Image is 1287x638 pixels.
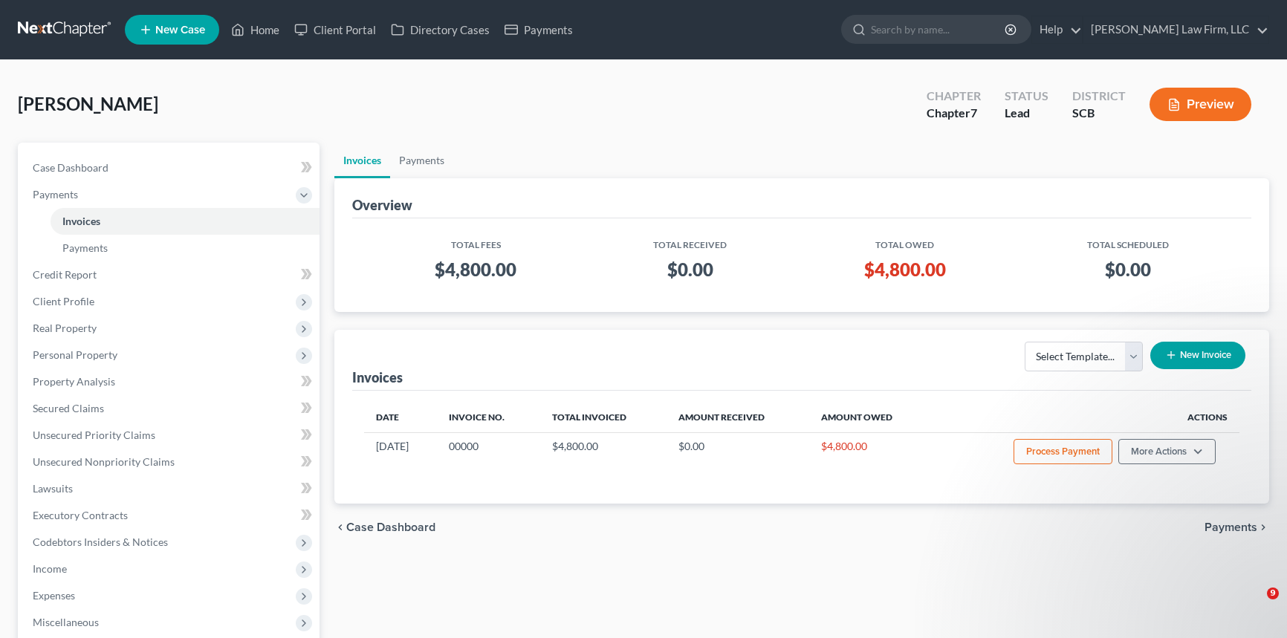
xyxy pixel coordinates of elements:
button: Process Payment [1014,439,1112,464]
td: $4,800.00 [809,432,933,474]
h3: $0.00 [1028,258,1228,281]
a: Invoices [334,143,390,178]
th: Invoice No. [437,403,539,432]
a: Payments [497,16,580,43]
div: Lead [1005,105,1048,122]
div: Overview [352,196,412,214]
a: Help [1032,16,1082,43]
span: New Case [155,25,205,36]
span: 7 [970,105,977,120]
a: Payments [51,235,320,261]
h3: $0.00 [599,258,781,281]
a: Property Analysis [21,368,320,395]
i: chevron_left [334,521,346,533]
iframe: Intercom live chat [1236,587,1272,623]
span: Payments [62,241,108,254]
span: Credit Report [33,268,97,281]
div: Invoices [352,368,403,386]
a: Client Portal [287,16,383,43]
td: $4,800.00 [540,432,667,474]
span: [PERSON_NAME] [18,93,158,114]
a: Credit Report [21,261,320,288]
div: Status [1005,88,1048,105]
th: Total Owed [793,230,1016,252]
a: Invoices [51,208,320,235]
span: Case Dashboard [33,161,108,174]
div: District [1072,88,1126,105]
h3: $4,800.00 [376,258,575,281]
span: Property Analysis [33,375,115,388]
th: Total Fees [364,230,587,252]
th: Total Received [587,230,793,252]
th: Date [364,403,437,432]
span: Unsecured Nonpriority Claims [33,455,175,468]
div: Chapter [927,105,981,122]
input: Search by name... [871,16,1007,43]
a: Secured Claims [21,395,320,422]
span: Real Property [33,322,97,334]
a: Case Dashboard [21,154,320,181]
th: Total Invoiced [540,403,667,432]
span: Invoices [62,215,100,227]
th: Amount Received [667,403,808,432]
a: Executory Contracts [21,502,320,529]
td: [DATE] [364,432,437,474]
a: Unsecured Nonpriority Claims [21,449,320,475]
th: Actions [932,403,1239,432]
a: Unsecured Priority Claims [21,422,320,449]
td: $0.00 [667,432,808,474]
a: Payments [390,143,453,178]
button: New Invoice [1150,342,1245,369]
span: Lawsuits [33,482,73,495]
span: Executory Contracts [33,509,128,521]
span: Client Profile [33,295,94,307]
span: Payments [33,188,78,201]
td: 00000 [437,432,539,474]
span: Secured Claims [33,402,104,414]
a: Lawsuits [21,475,320,502]
th: Amount Owed [809,403,933,432]
span: 9 [1267,587,1279,599]
span: Case Dashboard [346,521,435,533]
a: [PERSON_NAME] Law Firm, LLC [1083,16,1268,43]
th: Total Scheduled [1017,230,1239,252]
h3: $4,800.00 [805,258,1004,281]
span: Expenses [33,589,75,602]
button: More Actions [1118,439,1216,464]
div: Chapter [927,88,981,105]
span: Personal Property [33,348,117,361]
span: Unsecured Priority Claims [33,429,155,441]
a: Home [224,16,287,43]
button: Preview [1150,88,1251,121]
div: SCB [1072,105,1126,122]
a: Directory Cases [383,16,497,43]
span: Income [33,562,67,575]
span: Codebtors Insiders & Notices [33,536,168,548]
button: chevron_left Case Dashboard [334,521,435,533]
span: Miscellaneous [33,616,99,628]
